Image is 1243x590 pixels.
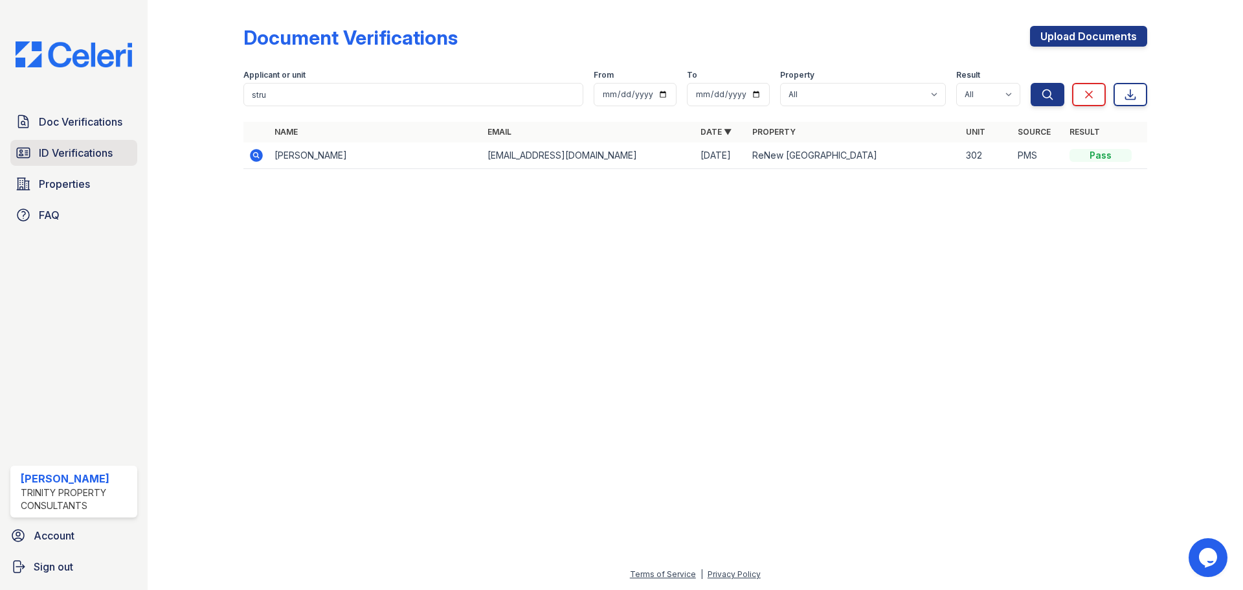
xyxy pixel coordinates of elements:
td: [PERSON_NAME] [269,142,482,169]
a: Upload Documents [1030,26,1147,47]
a: Date ▼ [700,127,732,137]
a: Email [487,127,511,137]
a: Terms of Service [630,569,696,579]
div: | [700,569,703,579]
img: CE_Logo_Blue-a8612792a0a2168367f1c8372b55b34899dd931a85d93a1a3d3e32e68fde9ad4.png [5,41,142,67]
span: Properties [39,176,90,192]
a: Unit [966,127,985,137]
label: Result [956,70,980,80]
td: 302 [961,142,1013,169]
a: Properties [10,171,137,197]
td: PMS [1013,142,1064,169]
a: Account [5,523,142,549]
span: FAQ [39,207,60,223]
div: Document Verifications [243,26,458,49]
span: Sign out [34,559,73,574]
td: ReNew [GEOGRAPHIC_DATA] [747,142,960,169]
td: [DATE] [695,142,747,169]
a: Doc Verifications [10,109,137,135]
a: ID Verifications [10,140,137,166]
input: Search by name, email, or unit number [243,83,583,106]
label: Property [780,70,814,80]
a: Result [1069,127,1100,137]
td: [EMAIL_ADDRESS][DOMAIN_NAME] [482,142,695,169]
a: Name [274,127,298,137]
label: To [687,70,697,80]
a: Privacy Policy [708,569,761,579]
a: FAQ [10,202,137,228]
label: Applicant or unit [243,70,306,80]
a: Property [752,127,796,137]
label: From [594,70,614,80]
div: Trinity Property Consultants [21,486,132,512]
a: Sign out [5,554,142,580]
a: Source [1018,127,1051,137]
span: ID Verifications [39,145,113,161]
iframe: chat widget [1189,538,1230,577]
span: Account [34,528,74,543]
div: [PERSON_NAME] [21,471,132,486]
span: Doc Verifications [39,114,122,130]
div: Pass [1069,149,1132,162]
